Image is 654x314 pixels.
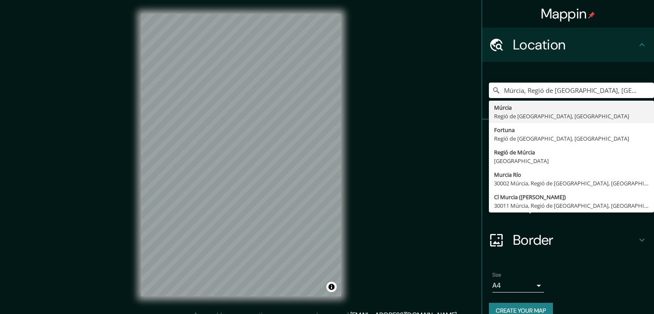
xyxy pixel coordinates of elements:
div: Border [482,223,654,257]
div: A4 [492,279,544,292]
div: Cl Murcia ([PERSON_NAME]) [494,193,649,201]
div: Style [482,154,654,188]
div: Múrcia [494,103,649,112]
div: Location [482,28,654,62]
h4: Border [513,231,637,249]
div: Layout [482,188,654,223]
h4: Mappin [541,5,596,22]
div: 30002 Múrcia, Regió de [GEOGRAPHIC_DATA], [GEOGRAPHIC_DATA] [494,179,649,188]
div: Regió de [GEOGRAPHIC_DATA], [GEOGRAPHIC_DATA] [494,134,649,143]
div: Pins [482,120,654,154]
div: Regió de [GEOGRAPHIC_DATA], [GEOGRAPHIC_DATA] [494,112,649,120]
div: Regió de Múrcia [494,148,649,157]
h4: Layout [513,197,637,214]
div: 30011 Múrcia, Regió de [GEOGRAPHIC_DATA], [GEOGRAPHIC_DATA] [494,201,649,210]
label: Size [492,271,501,279]
div: [GEOGRAPHIC_DATA] [494,157,649,165]
input: Pick your city or area [489,83,654,98]
h4: Location [513,36,637,53]
iframe: Help widget launcher [577,280,645,305]
div: Fortuna [494,126,649,134]
div: Murcia Río [494,170,649,179]
img: pin-icon.png [588,12,595,18]
button: Toggle attribution [326,282,337,292]
canvas: Map [141,14,341,296]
